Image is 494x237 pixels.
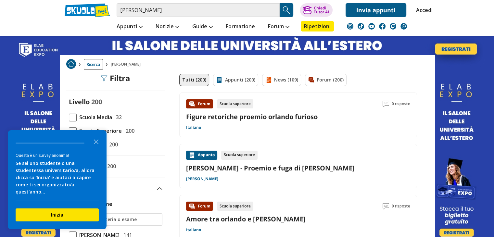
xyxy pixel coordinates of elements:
div: Forum [186,202,213,211]
span: Scuola Media [77,113,112,121]
div: Chiedi Tutor AI [313,6,329,14]
div: Appunto [186,151,217,160]
a: Tutti (200) [179,74,209,86]
a: [PERSON_NAME] [186,176,218,181]
a: Forum [266,21,291,33]
a: Forum (200) [305,74,347,86]
a: Figure retoriche proemio orlando furioso [186,112,318,121]
img: Appunti filtro contenuto [216,77,222,83]
img: Filtra filtri mobile [101,75,107,81]
img: Forum contenuto [189,203,195,209]
span: 200 [107,140,118,149]
img: Commenti lettura [383,203,389,209]
img: Forum contenuto [189,101,195,107]
span: Scuola Superiore [77,127,122,135]
span: 32 [113,113,122,121]
img: facebook [379,23,386,30]
img: Cerca appunti, riassunti o versioni [282,5,291,15]
div: Scuola superiore [221,151,258,160]
button: ChiediTutor AI [300,3,333,17]
a: Notizie [154,21,181,33]
a: Amore tra orlando e [PERSON_NAME] [186,215,306,223]
img: twitch [390,23,396,30]
span: 200 [123,127,134,135]
img: News filtro contenuto [265,77,272,83]
img: tiktok [358,23,364,30]
div: Survey [8,130,107,229]
img: Home [66,59,76,69]
a: Italiano [186,227,201,232]
button: Search Button [280,3,293,17]
input: Cerca appunti, riassunti o versioni [117,3,280,17]
a: [PERSON_NAME] - Proemio e fuga di [PERSON_NAME] [186,164,410,172]
img: youtube [368,23,375,30]
img: Apri e chiudi sezione [157,187,162,190]
img: WhatsApp [400,23,407,30]
label: Livello [69,97,90,106]
a: Appunti [115,21,144,33]
img: Forum filtro contenuto [308,77,314,83]
input: Ricerca materia o esame [80,216,159,223]
div: Scuola superiore [217,99,253,108]
img: Commenti lettura [383,101,389,107]
div: Questa è un survey anonima! [16,152,99,158]
button: Close the survey [90,135,103,148]
a: Home [66,59,76,70]
div: Forum [186,99,213,108]
div: Se sei uno studente o una studentessa universitario/a, allora clicca su 'Inizia' e aiutaci a capi... [16,160,99,195]
a: News (109) [262,74,301,86]
span: 200 [91,97,102,106]
a: Ripetizioni [301,21,334,31]
img: Appunti contenuto [189,152,195,158]
a: Ricerca [84,59,103,70]
a: Guide [191,21,214,33]
a: Formazione [224,21,257,33]
a: Accedi [416,3,430,17]
span: 0 risposte [392,99,410,108]
a: Italiano [186,125,201,130]
span: [PERSON_NAME] [111,59,143,70]
a: Appunti (200) [213,74,258,86]
span: 200 [105,162,116,170]
div: Filtra [101,74,130,83]
img: instagram [347,23,353,30]
div: Scuola superiore [217,202,253,211]
span: 0 risposte [392,202,410,211]
button: Inizia [16,208,99,221]
a: Invia appunti [346,3,406,17]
